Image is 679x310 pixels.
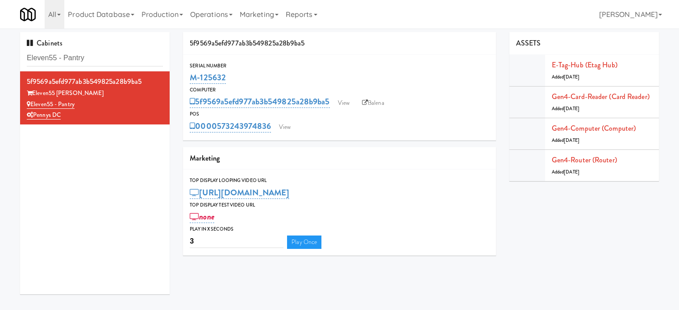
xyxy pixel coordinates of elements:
a: M-125632 [190,71,226,84]
span: Cabinets [27,38,62,48]
span: ASSETS [516,38,541,48]
a: Gen4-card-reader (Card Reader) [552,91,650,102]
a: View [333,96,354,110]
a: Eleven55 - Pantry [27,100,75,109]
span: [DATE] [564,169,579,175]
div: 5f9569a5efd977ab3b549825a28b9ba5 [183,32,496,55]
span: Added [552,137,579,144]
span: Marketing [190,153,220,163]
a: Play Once [287,236,321,249]
a: Pennys DC [27,111,61,120]
span: [DATE] [564,137,579,144]
span: Added [552,105,579,112]
a: Gen4-router (Router) [552,155,617,165]
span: Added [552,169,579,175]
a: 0000573243974836 [190,120,271,132]
span: [DATE] [564,105,579,112]
a: Balena [358,96,389,110]
span: Added [552,74,579,80]
a: none [190,211,214,223]
a: [URL][DOMAIN_NAME] [190,186,289,199]
input: Search cabinets [27,50,163,66]
a: View [275,120,295,134]
div: Play in X seconds [190,225,489,234]
div: Eleven55 [PERSON_NAME] [27,88,163,99]
div: 5f9569a5efd977ab3b549825a28b9ba5 [27,75,163,88]
div: POS [190,110,489,119]
a: E-tag-hub (Etag Hub) [552,60,617,70]
div: Computer [190,86,489,95]
li: 5f9569a5efd977ab3b549825a28b9ba5Eleven55 [PERSON_NAME] Eleven55 - PantryPennys DC [20,71,170,124]
a: Gen4-computer (Computer) [552,123,636,133]
div: Top Display Test Video Url [190,201,489,210]
a: 5f9569a5efd977ab3b549825a28b9ba5 [190,95,329,108]
img: Micromart [20,7,36,22]
div: Top Display Looping Video Url [190,176,489,185]
span: [DATE] [564,74,579,80]
div: Serial Number [190,62,489,70]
